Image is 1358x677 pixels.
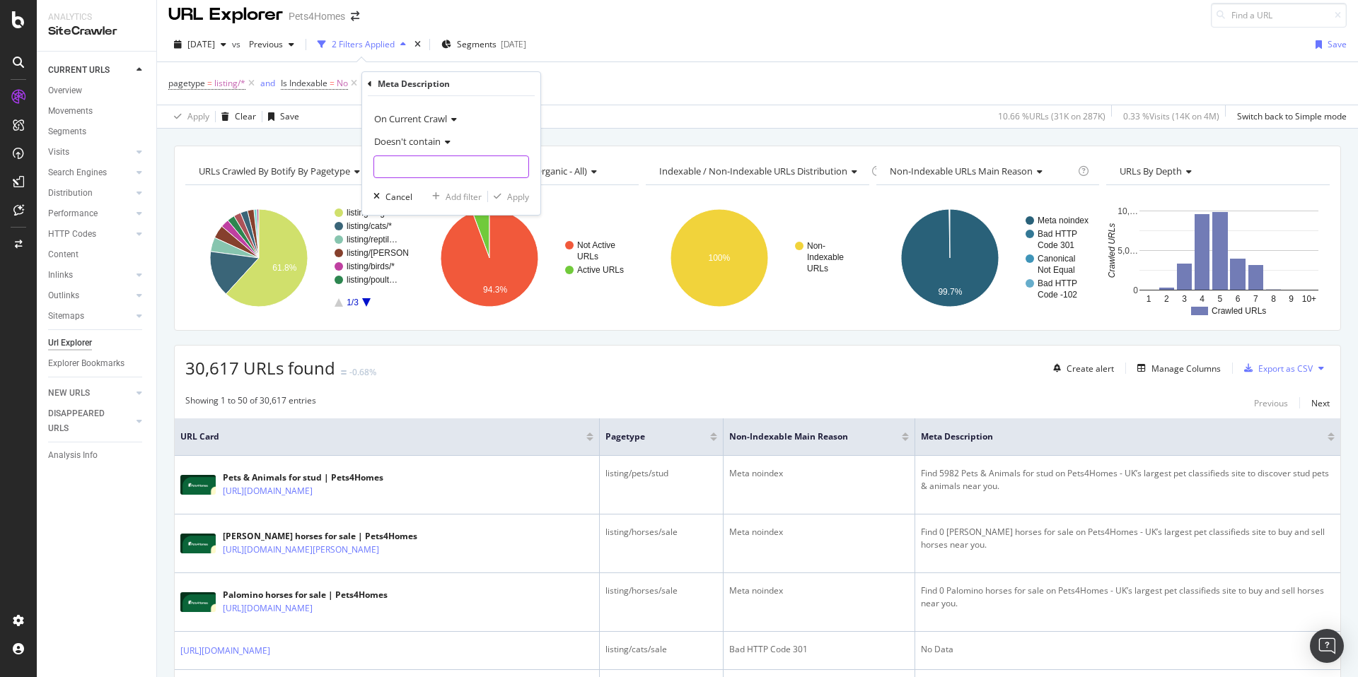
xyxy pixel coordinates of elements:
div: A chart. [185,196,409,319]
text: Meta noindex [1038,216,1089,225]
div: -0.68% [349,366,376,378]
button: Switch back to Simple mode [1231,105,1347,128]
text: Code -102 [1038,290,1077,300]
a: Search Engines [48,165,132,180]
text: Not Active [577,240,615,250]
text: 94.3% [483,285,507,295]
div: Analysis Info [48,448,98,463]
div: [DATE] [501,38,526,50]
img: main image [180,475,216,495]
span: On Current Crawl [374,112,447,125]
div: Performance [48,206,98,221]
div: listing/horses/sale [605,584,716,597]
text: Code 301 [1038,240,1074,250]
h4: URLs by Depth [1117,160,1317,182]
text: 10+ [1302,294,1316,304]
div: Showing 1 to 50 of 30,617 entries [185,394,316,411]
div: Apply [187,110,209,122]
div: Apply [507,191,529,203]
text: 1/3 [347,298,359,307]
div: Overview [48,83,82,98]
button: and [260,76,275,90]
h4: URLs Crawled By Botify By pagetype [196,160,396,182]
div: Search Engines [48,165,107,180]
div: Meta noindex [729,526,909,538]
div: SiteCrawler [48,23,145,40]
div: CURRENT URLS [48,63,110,78]
button: Clear [216,105,256,128]
text: 1 [1147,294,1151,304]
div: Cancel [385,191,412,203]
button: Manage Columns [1132,360,1221,377]
text: 5 [1218,294,1223,304]
a: Analysis Info [48,448,146,463]
span: No [337,73,348,93]
text: Crawled URLs [1212,306,1266,316]
button: Save [262,105,299,128]
div: Bad HTTP Code 301 [729,643,909,656]
div: Segments [48,124,86,139]
h4: Indexable / Non-Indexable URLs Distribution [656,160,869,182]
div: Save [1328,38,1347,50]
button: Create alert [1047,357,1114,379]
span: Indexable / Non-Indexable URLs distribution [659,165,847,177]
div: listing/pets/stud [605,467,716,480]
a: Distribution [48,186,132,201]
span: = [330,77,335,89]
text: Bad HTTP [1038,229,1077,239]
div: Explorer Bookmarks [48,356,124,371]
span: Segments [457,38,497,50]
div: Pets4Homes [289,9,345,23]
text: Crawled URLs [1108,223,1118,278]
div: Outlinks [48,288,79,303]
text: 4 [1200,294,1205,304]
button: Segments[DATE] [436,33,532,56]
div: listing/cats/sale [605,643,716,656]
button: Apply [488,189,529,204]
div: Meta noindex [729,584,909,597]
span: Non-Indexable Main Reason [729,430,881,443]
div: 2 Filters Applied [332,38,395,50]
text: 3 [1183,294,1188,304]
text: 8 [1272,294,1277,304]
svg: A chart. [416,196,639,319]
text: listing/birds/* [347,261,395,271]
span: URLs by Depth [1120,165,1182,177]
svg: A chart. [1106,196,1330,319]
div: HTTP Codes [48,227,96,242]
div: Find 5982 Pets & Animals for stud on Pets4Homes - UK’s largest pet classifieds site to discover s... [921,467,1335,493]
div: Add filter [446,191,482,203]
button: Save [1310,33,1347,56]
text: 100% [709,253,731,263]
div: Switch back to Simple mode [1237,110,1347,122]
div: A chart. [876,196,1100,319]
button: Previous [1254,394,1288,411]
button: Previous [243,33,300,56]
text: 5,0… [1118,246,1139,256]
span: Active / Not Active URLs (organic - all) [429,165,587,177]
text: 10,… [1118,206,1139,216]
a: HTTP Codes [48,227,132,242]
a: Movements [48,104,146,119]
a: Explorer Bookmarks [48,356,146,371]
img: main image [180,592,216,612]
div: Next [1311,397,1330,409]
text: 7 [1253,294,1258,304]
button: Cancel [368,189,412,204]
div: DISAPPEARED URLS [48,406,120,436]
text: URLs [807,264,828,273]
div: Find 0 Palomino horses for sale on Pets4Homes - UK’s largest pet classifieds site to buy and sell... [921,584,1335,610]
div: times [412,37,424,52]
text: Non- [807,241,825,251]
div: Visits [48,145,69,160]
div: Create alert [1067,363,1114,375]
div: [PERSON_NAME] horses for sale | Pets4Homes [223,530,441,543]
a: NEW URLS [48,386,132,401]
a: Performance [48,206,132,221]
button: Apply [168,105,209,128]
text: 6 [1236,294,1241,304]
div: Open Intercom Messenger [1310,629,1344,663]
div: Pets & Animals for stud | Pets4Homes [223,471,383,484]
span: Doesn't contain [374,135,441,148]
